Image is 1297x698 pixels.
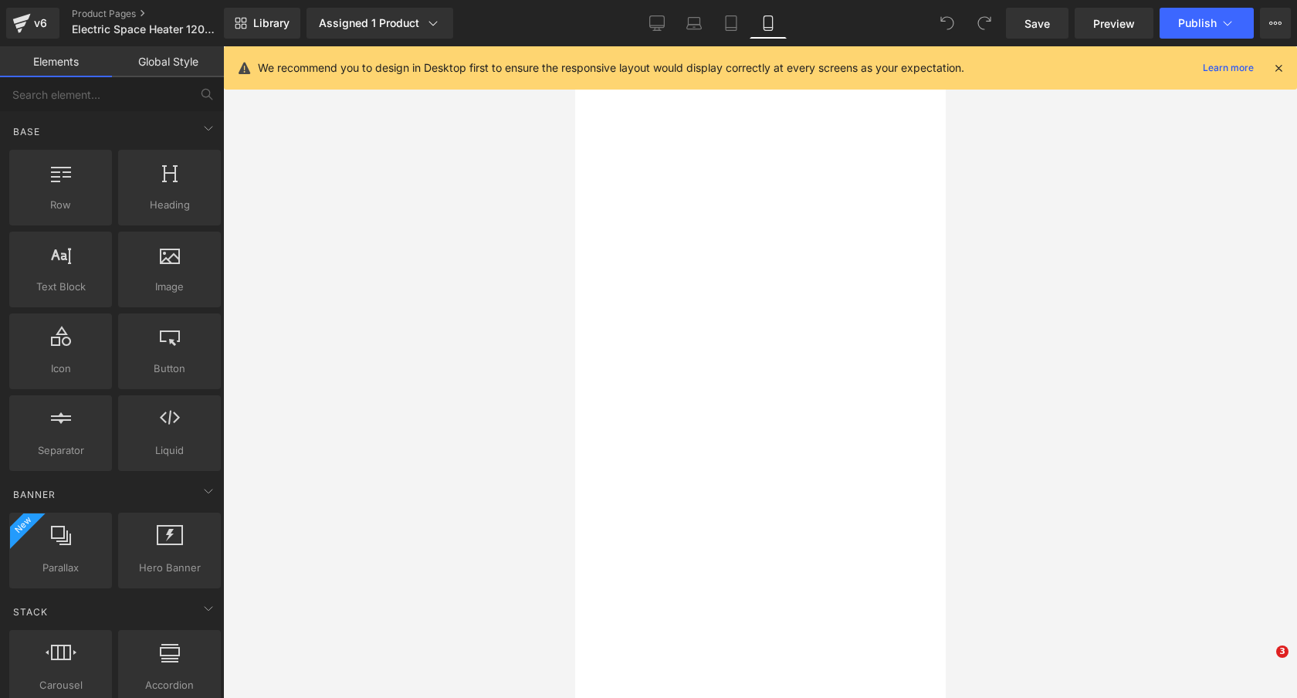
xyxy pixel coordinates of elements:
[12,487,57,502] span: Banner
[14,442,107,459] span: Separator
[72,8,249,20] a: Product Pages
[676,8,713,39] a: Laptop
[1075,8,1153,39] a: Preview
[1245,645,1282,683] iframe: Intercom live chat
[6,8,59,39] a: v6
[1260,8,1291,39] button: More
[14,361,107,377] span: Icon
[713,8,750,39] a: Tablet
[638,8,676,39] a: Desktop
[14,560,107,576] span: Parallax
[319,15,441,31] div: Assigned 1 Product
[969,8,1000,39] button: Redo
[1024,15,1050,32] span: Save
[72,23,220,36] span: Electric Space Heater 1200W Portable - Energy Efficient Small Room Heater for Indoor Use &amp; Ca...
[12,124,42,139] span: Base
[12,605,49,619] span: Stack
[1093,15,1135,32] span: Preview
[575,46,946,698] iframe: To enrich screen reader interactions, please activate Accessibility in Grammarly extension settings
[258,59,964,76] p: We recommend you to design in Desktop first to ensure the responsive layout would display correct...
[123,677,216,693] span: Accordion
[14,197,107,213] span: Row
[1178,17,1217,29] span: Publish
[123,197,216,213] span: Heading
[123,560,216,576] span: Hero Banner
[123,279,216,295] span: Image
[1197,59,1260,77] a: Learn more
[750,8,787,39] a: Mobile
[123,361,216,377] span: Button
[253,16,290,30] span: Library
[112,46,224,77] a: Global Style
[14,677,107,693] span: Carousel
[31,13,50,33] div: v6
[14,279,107,295] span: Text Block
[1160,8,1254,39] button: Publish
[224,8,300,39] a: New Library
[1276,645,1289,658] span: 3
[932,8,963,39] button: Undo
[123,442,216,459] span: Liquid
